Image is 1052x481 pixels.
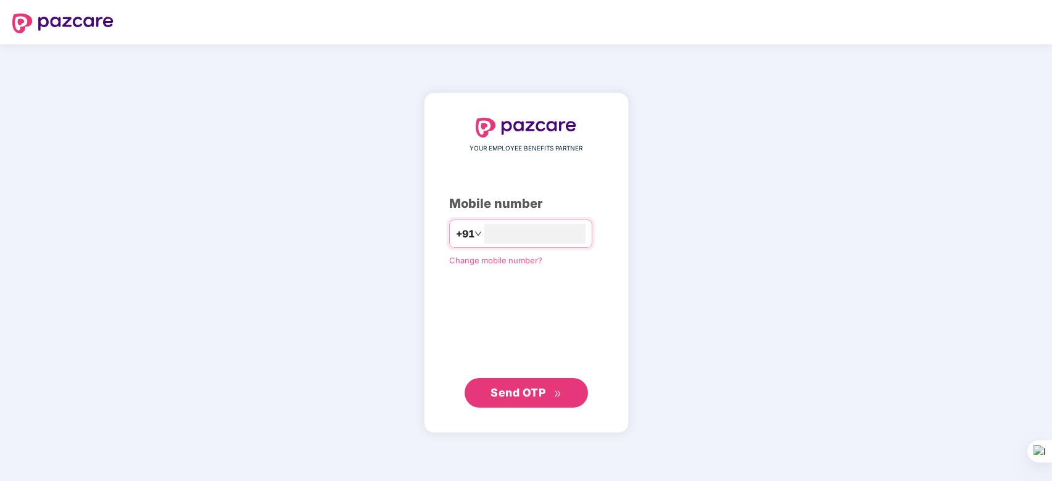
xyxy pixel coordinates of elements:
[456,226,474,242] span: +91
[474,230,482,237] span: down
[470,144,582,154] span: YOUR EMPLOYEE BENEFITS PARTNER
[553,390,561,398] span: double-right
[491,386,545,399] span: Send OTP
[465,378,588,408] button: Send OTPdouble-right
[12,14,114,33] img: logo
[449,194,603,213] div: Mobile number
[476,118,577,138] img: logo
[449,255,542,265] a: Change mobile number?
